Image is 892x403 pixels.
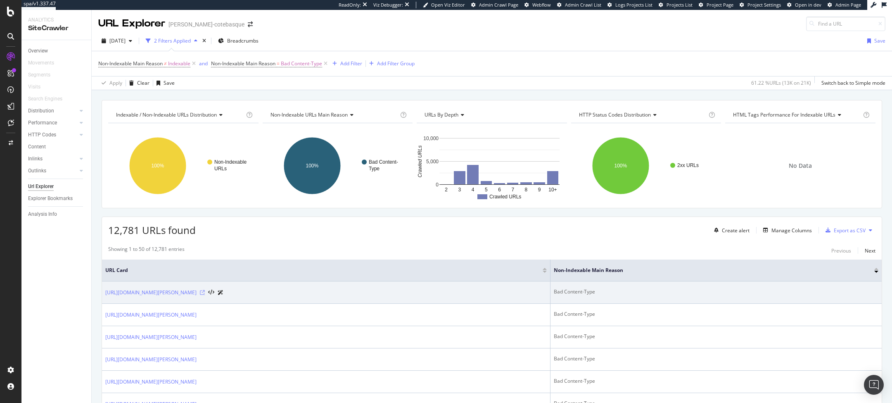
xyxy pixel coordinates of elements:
span: Non-Indexable Main Reason [211,60,275,67]
div: HTTP Codes [28,131,56,139]
span: Admin Crawl List [565,2,601,8]
div: Analytics [28,17,85,24]
a: Analysis Info [28,210,85,219]
svg: A chart. [108,130,259,202]
span: Admin Page [835,2,861,8]
div: Bad Content-Type [554,310,879,318]
a: Distribution [28,107,77,115]
div: arrow-right-arrow-left [248,21,253,27]
div: Performance [28,119,57,127]
div: 2 Filters Applied [154,37,191,44]
text: 7 [512,187,515,193]
a: Movements [28,59,62,67]
span: 12,781 URLs found [108,223,196,237]
button: Manage Columns [760,225,812,235]
div: Switch back to Simple mode [821,79,885,86]
h4: HTML Tags Performance for Indexable URLs [731,108,861,122]
button: Switch back to Simple mode [818,76,885,90]
a: Overview [28,47,85,55]
div: Inlinks [28,155,43,163]
div: Next [865,247,875,254]
button: and [199,60,208,67]
button: [DATE] [98,34,135,48]
a: Admin Crawl Page [471,2,518,8]
div: Visits [28,83,40,91]
text: 5,000 [426,159,439,165]
div: Export as CSV [834,227,866,234]
button: Previous [831,246,851,255]
div: and [199,60,208,67]
text: 10,000 [423,136,439,141]
a: Inlinks [28,155,77,163]
div: Open Intercom Messenger [864,375,884,395]
span: Project Settings [747,2,781,8]
span: Open Viz Editor [431,2,465,8]
text: Crawled URLs [489,194,521,200]
svg: A chart. [263,130,413,202]
div: Overview [28,47,48,55]
button: Create alert [711,224,750,237]
a: Project Settings [740,2,781,8]
span: Indexable / Non-Indexable URLs distribution [116,111,217,118]
div: [PERSON_NAME]-cotebasque [168,20,244,29]
span: Webflow [532,2,551,8]
text: 100% [614,163,627,169]
a: HTTP Codes [28,131,77,139]
a: Content [28,143,85,151]
span: 2025 Sep. 23rd [109,37,126,44]
span: Non-Indexable Main Reason [98,60,163,67]
a: Open Viz Editor [423,2,465,8]
text: 0 [436,182,439,188]
text: 100% [306,163,318,169]
span: Open in dev [795,2,821,8]
a: Admin Page [828,2,861,8]
div: URL Explorer [98,17,165,31]
div: times [201,37,208,45]
div: Segments [28,71,50,79]
div: Apply [109,79,122,86]
span: Non-Indexable Main Reason [554,267,862,274]
span: = [277,60,280,67]
div: Bad Content-Type [554,377,879,385]
a: [URL][DOMAIN_NAME][PERSON_NAME] [105,378,197,386]
div: Create alert [722,227,750,234]
text: 100% [152,163,164,169]
div: Movements [28,59,54,67]
div: Save [874,37,885,44]
div: A chart. [571,130,721,202]
text: 4 [472,187,474,193]
button: Save [153,76,175,90]
text: URLs [214,166,227,172]
button: Apply [98,76,122,90]
div: Save [164,79,175,86]
div: Previous [831,247,851,254]
text: Crawled URLs [417,145,423,177]
div: Bad Content-Type [554,355,879,362]
button: Add Filter [329,59,362,69]
a: [URL][DOMAIN_NAME][PERSON_NAME] [105,289,197,297]
text: 10+ [548,187,557,193]
svg: A chart. [417,130,567,202]
span: HTML Tags Performance for Indexable URLs [733,111,835,118]
a: Webflow [524,2,551,8]
a: Admin Crawl List [557,2,601,8]
h4: Non-Indexable URLs Main Reason [269,108,399,122]
span: Project Page [707,2,733,8]
a: [URL][DOMAIN_NAME][PERSON_NAME] [105,311,197,319]
div: Content [28,143,46,151]
span: Non-Indexable URLs Main Reason [270,111,348,118]
a: Url Explorer [28,182,85,191]
text: Type [369,166,380,172]
div: Add Filter Group [377,60,415,67]
span: HTTP Status Codes Distribution [579,111,651,118]
input: Find a URL [806,17,885,31]
span: Projects List [667,2,693,8]
a: [URL][DOMAIN_NAME][PERSON_NAME] [105,333,197,341]
div: SiteCrawler [28,24,85,33]
button: Clear [126,76,149,90]
span: Admin Crawl Page [479,2,518,8]
div: 61.22 % URLs ( 13K on 21K ) [751,79,811,86]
